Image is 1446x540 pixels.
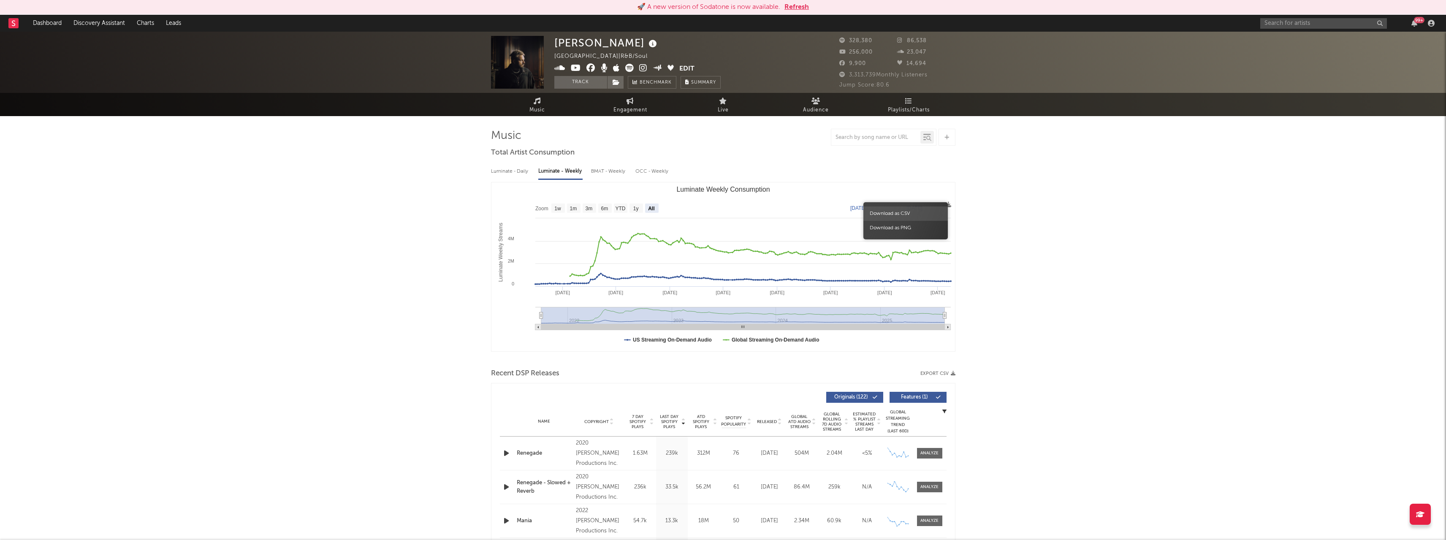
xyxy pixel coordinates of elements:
[640,78,672,88] span: Benchmark
[839,38,872,43] span: 328,380
[68,15,131,32] a: Discovery Assistant
[820,412,844,432] span: Global Rolling 7D Audio Streams
[538,164,583,179] div: Luminate - Weekly
[679,64,695,74] button: Edit
[658,449,686,458] div: 239k
[608,290,623,295] text: [DATE]
[529,105,545,115] span: Music
[576,438,622,469] div: 2020 [PERSON_NAME] Productions Inc.
[633,337,712,343] text: US Streaming On-Demand Audio
[1260,18,1387,29] input: Search for artists
[731,337,819,343] text: Global Streaming On-Demand Audio
[820,517,849,525] div: 60.9k
[820,449,849,458] div: 2.04M
[690,414,712,429] span: ATD Spotify Plays
[897,38,927,43] span: 86,538
[584,93,677,116] a: Engagement
[863,206,948,221] span: Download as CSV
[784,2,809,12] button: Refresh
[788,517,816,525] div: 2.34M
[658,517,686,525] div: 13.3k
[755,449,784,458] div: [DATE]
[648,206,654,212] text: All
[920,371,955,376] button: Export CSV
[491,182,955,351] svg: Luminate Weekly Consumption
[576,506,622,536] div: 2022 [PERSON_NAME] Productions Inc.
[491,93,584,116] a: Music
[554,36,659,50] div: [PERSON_NAME]
[511,281,514,286] text: 0
[517,517,572,525] a: Mania
[839,72,928,78] span: 3,313,739 Monthly Listeners
[803,105,829,115] span: Audience
[690,483,717,491] div: 56.2M
[591,164,627,179] div: BMAT - Weekly
[627,414,649,429] span: 7 Day Spotify Plays
[615,206,625,212] text: YTD
[722,449,751,458] div: 76
[823,290,838,295] text: [DATE]
[722,483,751,491] div: 61
[627,483,654,491] div: 236k
[27,15,68,32] a: Dashboard
[491,148,575,158] span: Total Artist Consumption
[788,414,811,429] span: Global ATD Audio Streams
[888,105,930,115] span: Playlists/Charts
[497,223,503,282] text: Luminate Weekly Streams
[788,483,816,491] div: 86.4M
[676,186,770,193] text: Luminate Weekly Consumption
[895,395,934,400] span: Features ( 1 )
[491,164,530,179] div: Luminate - Daily
[831,134,920,141] input: Search by song name or URL
[585,206,592,212] text: 3m
[890,392,947,403] button: Features(1)
[839,61,866,66] span: 9,900
[770,93,863,116] a: Audience
[863,221,948,235] span: Download as PNG
[554,76,607,89] button: Track
[681,76,721,89] button: Summary
[788,449,816,458] div: 504M
[517,479,572,495] a: Renegade - Slowed + Reverb
[584,419,609,424] span: Copyright
[677,93,770,116] a: Live
[839,82,890,88] span: Jump Score: 80.6
[850,205,866,211] text: [DATE]
[662,290,677,295] text: [DATE]
[576,472,622,502] div: 2020 [PERSON_NAME] Productions Inc.
[718,105,729,115] span: Live
[627,449,654,458] div: 1.63M
[627,517,654,525] div: 54.7k
[839,49,873,55] span: 256,000
[853,449,881,458] div: <5%
[721,415,746,428] span: Spotify Popularity
[897,49,926,55] span: 23,047
[658,414,681,429] span: Last Day Spotify Plays
[826,392,883,403] button: Originals(122)
[633,206,638,212] text: 1y
[507,258,514,263] text: 2M
[517,449,572,458] a: Renegade
[635,164,669,179] div: OCC - Weekly
[628,76,676,89] a: Benchmark
[885,409,911,434] div: Global Streaming Trend (Last 60D)
[613,105,647,115] span: Engagement
[555,290,570,295] text: [DATE]
[131,15,160,32] a: Charts
[863,93,955,116] a: Playlists/Charts
[931,290,945,295] text: [DATE]
[517,418,572,425] div: Name
[716,290,730,295] text: [DATE]
[491,369,559,379] span: Recent DSP Releases
[853,517,881,525] div: N/A
[877,290,892,295] text: [DATE]
[507,236,514,241] text: 4M
[853,412,876,432] span: Estimated % Playlist Streams Last Day
[770,290,784,295] text: [DATE]
[690,449,717,458] div: 312M
[897,61,926,66] span: 14,694
[820,483,849,491] div: 259k
[601,206,608,212] text: 6m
